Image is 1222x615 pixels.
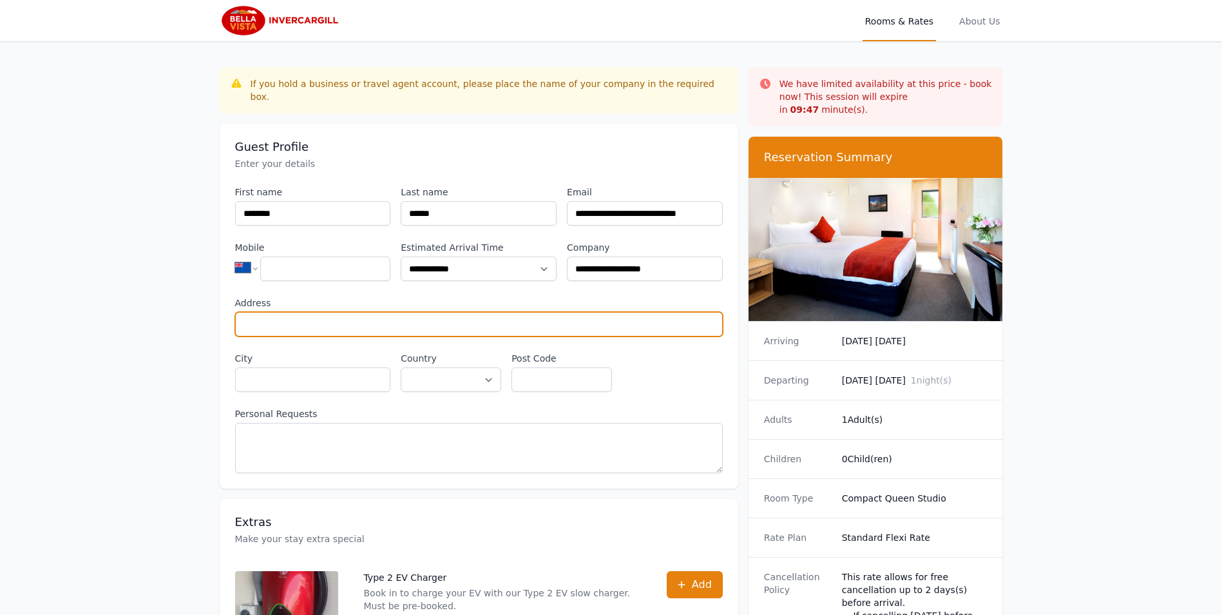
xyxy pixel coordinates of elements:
[764,413,832,426] dt: Adults
[401,352,501,365] label: Country
[364,571,641,584] p: Type 2 EV Charger
[790,104,819,115] strong: 09 : 47
[842,413,988,426] dd: 1 Adult(s)
[692,577,712,592] span: Add
[764,335,832,347] dt: Arriving
[667,571,723,598] button: Add
[749,178,1003,321] img: Compact Queen Studio
[235,407,723,420] label: Personal Requests
[235,157,723,170] p: Enter your details
[842,531,988,544] dd: Standard Flexi Rate
[842,492,988,505] dd: Compact Queen Studio
[235,186,391,199] label: First name
[567,241,723,254] label: Company
[764,492,832,505] dt: Room Type
[764,374,832,387] dt: Departing
[235,352,391,365] label: City
[764,453,832,465] dt: Children
[235,514,723,530] h3: Extras
[511,352,612,365] label: Post Code
[842,453,988,465] dd: 0 Child(ren)
[251,77,728,103] div: If you hold a business or travel agent account, please place the name of your company in the requ...
[220,5,344,36] img: Bella Vista Invercargill
[842,374,988,387] dd: [DATE] [DATE]
[842,335,988,347] dd: [DATE] [DATE]
[401,186,557,199] label: Last name
[235,532,723,545] p: Make your stay extra special
[235,139,723,155] h3: Guest Profile
[235,297,723,309] label: Address
[364,587,641,612] p: Book in to charge your EV with our Type 2 EV slow charger. Must be pre-booked.
[764,150,988,165] h3: Reservation Summary
[235,241,391,254] label: Mobile
[779,77,993,116] p: We have limited availability at this price - book now! This session will expire in minute(s).
[567,186,723,199] label: Email
[911,375,951,386] span: 1 night(s)
[764,531,832,544] dt: Rate Plan
[401,241,557,254] label: Estimated Arrival Time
